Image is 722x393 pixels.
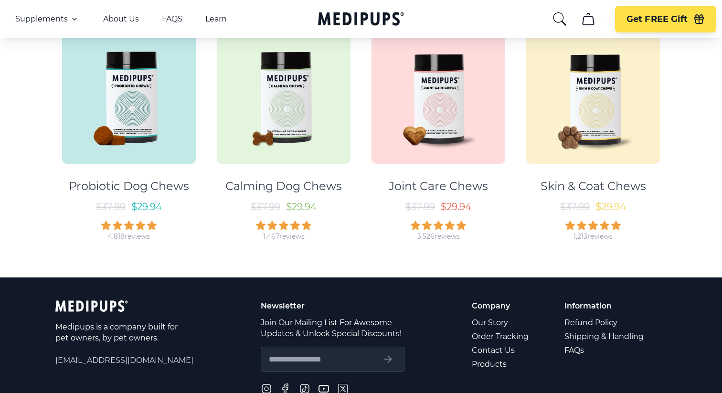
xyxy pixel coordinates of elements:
span: Supplements [15,14,68,24]
span: $ 29.94 [595,201,626,212]
a: Shipping & Handling [564,329,645,343]
span: $ 29.94 [131,201,162,212]
div: 4,818 reviews [108,232,150,241]
div: 1,213 reviews [573,232,613,241]
a: Order Tracking [472,329,530,343]
div: Calming Dog Chews [225,179,342,193]
p: Join Our Mailing List For Awesome Updates & Unlock Special Discounts! [261,317,404,339]
a: FAQS [162,14,182,24]
img: Calming Dog Chews - Medipups [217,30,350,164]
div: Joint Care Chews [389,179,488,193]
span: [EMAIL_ADDRESS][DOMAIN_NAME] [55,355,193,366]
div: Skin & Coat Chews [541,179,646,193]
div: 1,467 reviews [263,232,305,241]
a: Contact Us [472,343,530,357]
span: $ 29.94 [441,201,471,212]
a: FAQs [564,343,645,357]
a: Learn [205,14,227,24]
p: Newsletter [261,300,404,311]
a: Joint Care Chews - MedipupsJoint Care Chews$37.99$29.943,526reviews [365,21,511,241]
button: cart [577,8,600,31]
span: $ 29.94 [286,201,317,212]
span: Get FREE Gift [626,14,688,25]
a: Our Story [472,316,530,329]
a: Skin & Coat Chews - MedipupsSkin & Coat Chews$37.99$29.941,213reviews [520,21,666,241]
span: $ 37.99 [560,201,590,212]
p: Company [472,300,530,311]
a: About Us [103,14,139,24]
span: $ 37.99 [251,201,280,212]
a: Products [472,357,530,371]
a: Calming Dog Chews - MedipupsCalming Dog Chews$37.99$29.941,467reviews [211,21,357,241]
button: search [552,11,567,27]
a: Medipups [318,10,404,30]
a: Probiotic Dog Chews - MedipupsProbiotic Dog Chews$37.99$29.944,818reviews [56,21,202,241]
p: Medipups is a company built for pet owners, by pet owners. [55,321,180,343]
div: 3,526 reviews [417,232,460,241]
img: Probiotic Dog Chews - Medipups [62,30,196,164]
button: Get FREE Gift [615,6,716,32]
a: Refund Policy [564,316,645,329]
span: $ 37.99 [405,201,435,212]
img: Skin & Coat Chews - Medipups [526,30,660,164]
img: Joint Care Chews - Medipups [372,30,505,164]
div: Probiotic Dog Chews [69,179,189,193]
p: Information [564,300,645,311]
span: $ 37.99 [96,201,126,212]
button: Supplements [15,13,80,25]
